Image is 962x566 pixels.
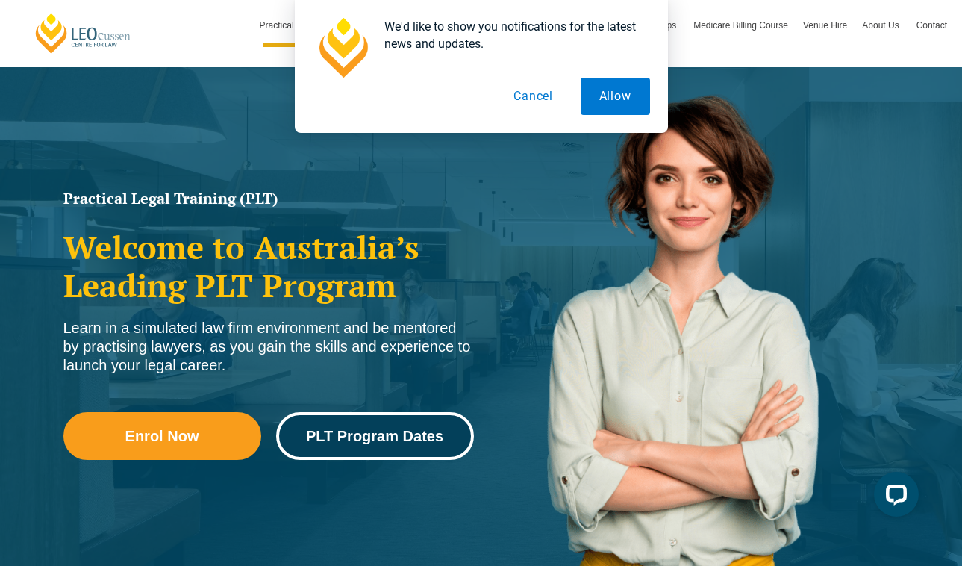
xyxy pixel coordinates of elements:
span: PLT Program Dates [306,429,443,444]
a: PLT Program Dates [276,412,474,460]
button: Cancel [495,78,572,115]
div: We'd like to show you notifications for the latest news and updates. [372,18,650,52]
img: notification icon [313,18,372,78]
span: Enrol Now [125,429,199,444]
button: Allow [581,78,650,115]
h1: Practical Legal Training (PLT) [63,191,474,206]
iframe: LiveChat chat widget [862,466,925,529]
a: Enrol Now [63,412,261,460]
div: Learn in a simulated law firm environment and be mentored by practising lawyers, as you gain the ... [63,319,474,375]
h2: Welcome to Australia’s Leading PLT Program [63,228,474,304]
